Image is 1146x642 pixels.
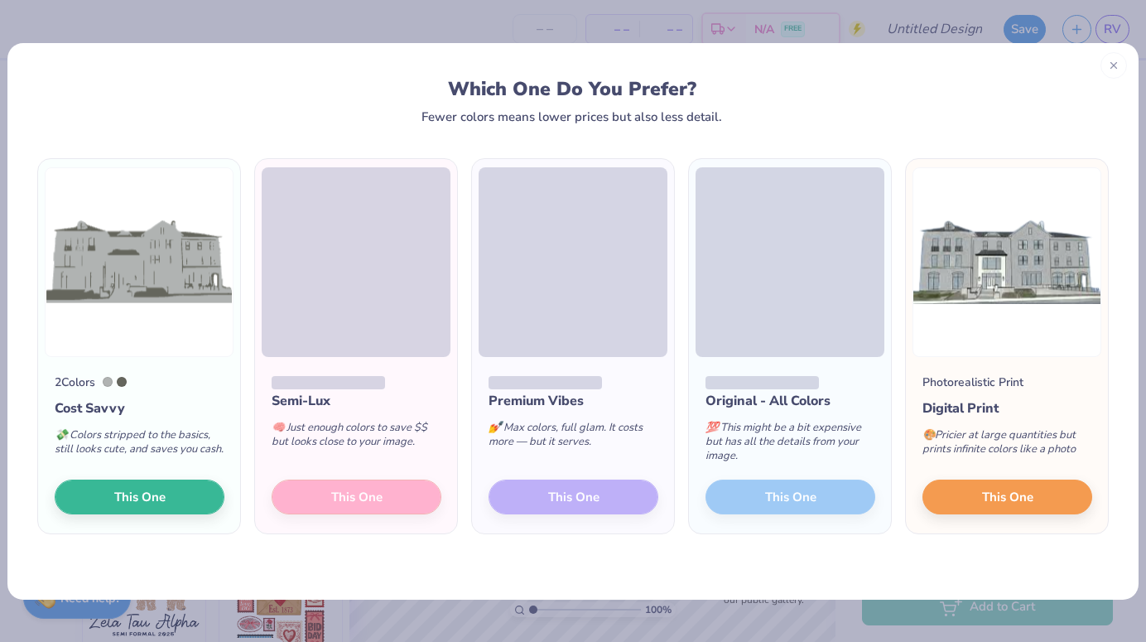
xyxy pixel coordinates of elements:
div: Max colors, full glam. It costs more — but it serves. [489,411,658,466]
span: 💯 [705,420,719,435]
div: Digital Print [922,398,1092,418]
div: Photorealistic Print [922,374,1023,391]
img: Photorealistic preview [912,167,1101,357]
div: Which One Do You Prefer? [53,78,1092,100]
span: This One [982,487,1033,506]
div: Pricier at large quantities but prints infinite colors like a photo [922,418,1092,473]
div: 421 C [103,377,113,387]
div: 417 C [117,377,127,387]
button: This One [922,480,1092,514]
span: 💸 [55,427,68,442]
div: This might be a bit expensive but has all the details from your image. [705,411,875,480]
span: 🎨 [922,427,936,442]
div: Fewer colors means lower prices but also less detail. [421,110,722,123]
div: Original - All Colors [705,391,875,411]
div: Cost Savvy [55,398,224,418]
img: 2 color option [45,167,234,357]
div: Premium Vibes [489,391,658,411]
button: This One [55,480,224,514]
span: This One [114,487,166,506]
div: 2 Colors [55,374,95,391]
div: Just enough colors to save $$ but looks close to your image. [272,411,441,466]
div: Colors stripped to the basics, still looks cute, and saves you cash. [55,418,224,473]
span: 🧠 [272,420,285,435]
div: Semi-Lux [272,391,441,411]
span: 💅 [489,420,502,435]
